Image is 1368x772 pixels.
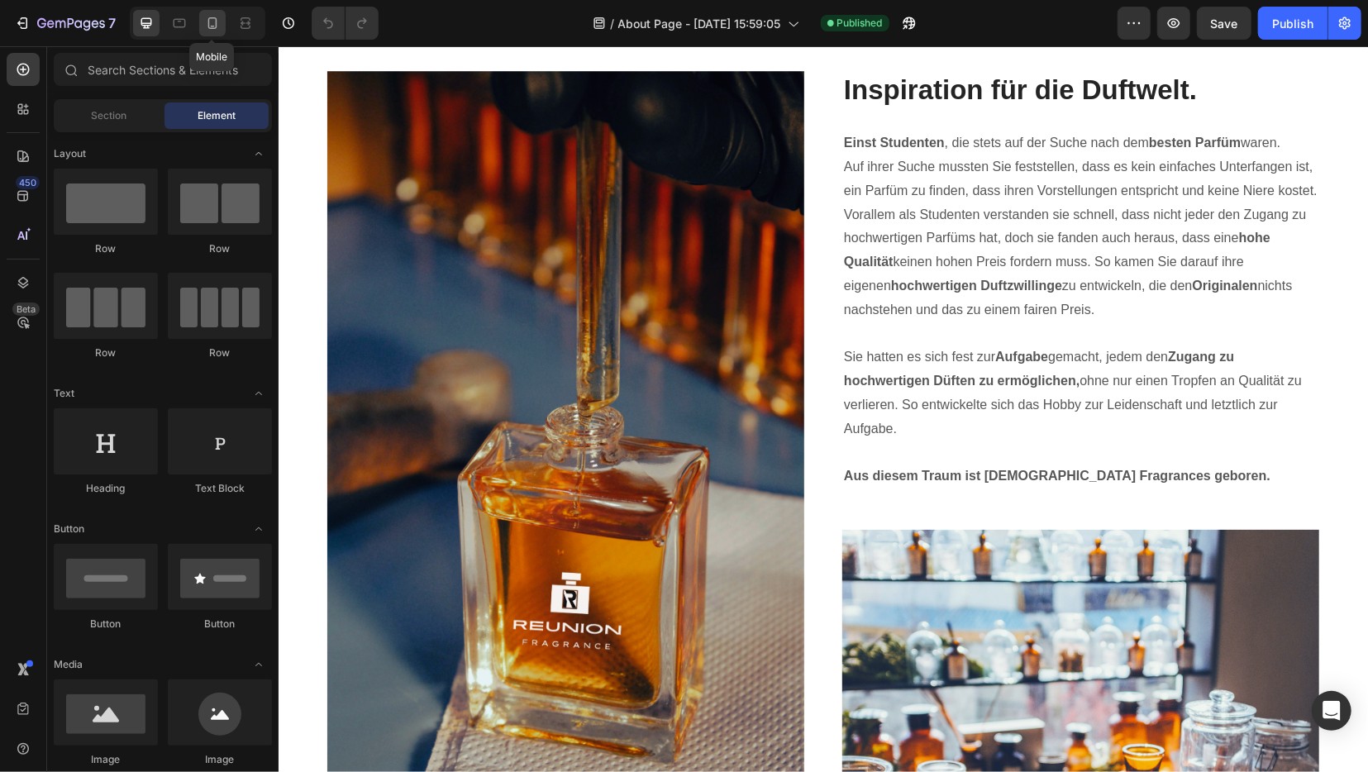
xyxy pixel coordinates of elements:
[108,13,116,33] p: 7
[54,386,74,401] span: Text
[54,522,84,536] span: Button
[1312,691,1351,731] div: Open Intercom Messenger
[565,109,1039,276] p: Auf ihrer Suche mussten Sie feststellen, dass es kein einfaches Unterfangen ist, ein Parfüm zu fi...
[565,89,666,103] strong: Einst Studenten
[16,176,40,189] div: 450
[565,184,992,222] strong: hohe Qualität
[49,25,526,741] img: Alt Image
[1272,15,1313,32] div: Publish
[7,7,123,40] button: 7
[12,303,40,316] div: Beta
[54,752,158,767] div: Image
[245,380,272,407] span: Toggle open
[279,46,1368,772] iframe: Design area
[312,7,379,40] div: Undo/Redo
[914,232,980,246] strong: Originalen
[54,657,83,672] span: Media
[54,53,272,86] input: Search Sections & Elements
[54,345,158,360] div: Row
[198,108,236,123] span: Element
[717,303,770,317] strong: Aufgabe
[168,241,272,256] div: Row
[245,516,272,542] span: Toggle open
[54,617,158,631] div: Button
[618,15,781,32] span: About Page - [DATE] 15:59:05
[1258,7,1327,40] button: Publish
[837,16,883,31] span: Published
[1197,7,1251,40] button: Save
[54,241,158,256] div: Row
[245,141,272,167] span: Toggle open
[565,85,1039,109] p: , die stets auf der Suche nach dem waren.
[1211,17,1238,31] span: Save
[168,617,272,631] div: Button
[168,752,272,767] div: Image
[870,89,962,103] strong: besten Parfüm
[168,345,272,360] div: Row
[565,299,1039,394] p: Sie hatten es sich fest zur gemacht, jedem den ohne nur einen Tropfen an Qualität zu verlieren. S...
[54,481,158,496] div: Heading
[564,25,1041,64] h2: Inspiration für die Duftwelt.
[613,232,784,246] strong: hochwertigen Duftzwillinge
[54,146,86,161] span: Layout
[168,481,272,496] div: Text Block
[92,108,127,123] span: Section
[565,422,992,436] strong: Aus diesem Traum ist [DEMOGRAPHIC_DATA] Fragrances geboren.
[245,651,272,678] span: Toggle open
[611,15,615,32] span: /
